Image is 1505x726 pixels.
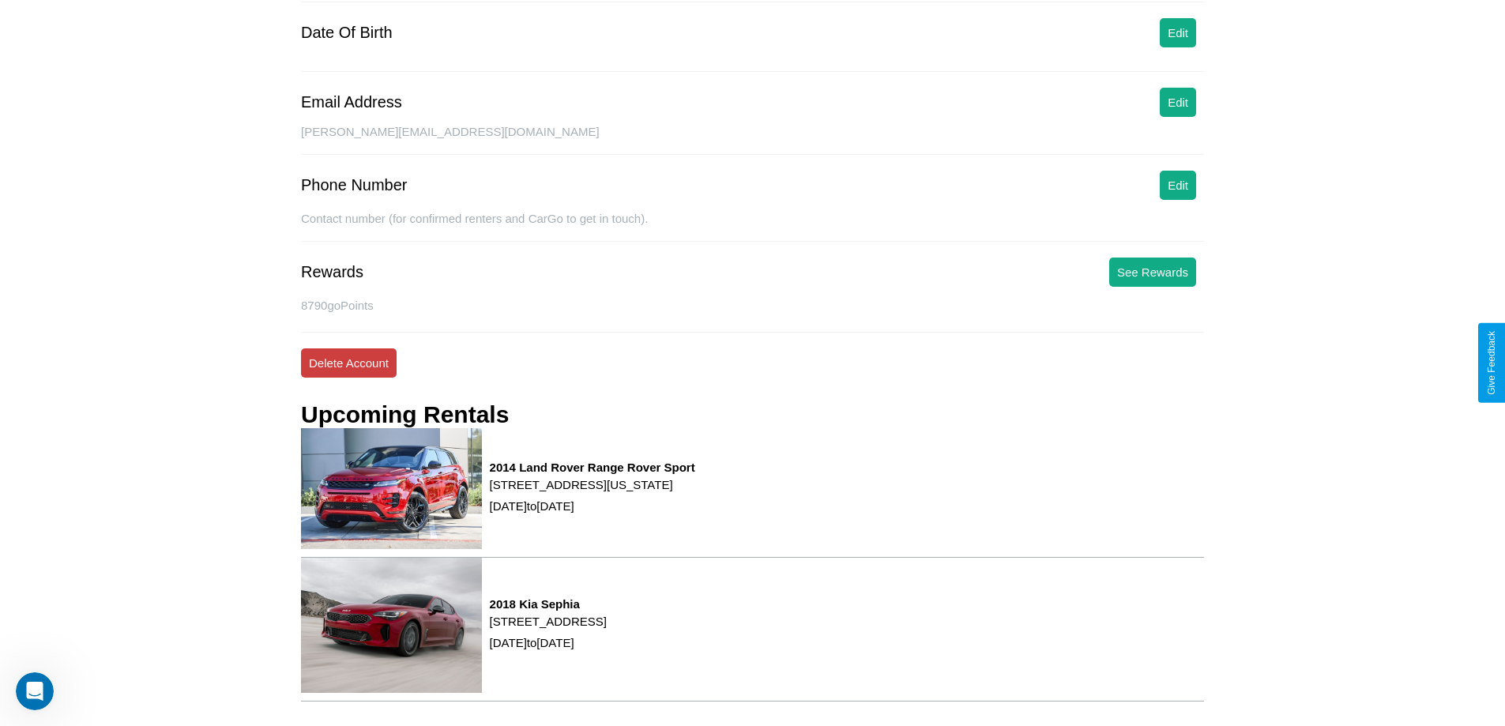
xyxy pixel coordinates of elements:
img: rental [301,428,482,549]
h3: 2014 Land Rover Range Rover Sport [490,461,695,474]
button: Edit [1160,18,1196,47]
button: Edit [1160,171,1196,200]
div: Email Address [301,93,402,111]
p: [DATE] to [DATE] [490,495,695,517]
p: [STREET_ADDRESS][US_STATE] [490,474,695,495]
div: Give Feedback [1486,331,1497,395]
div: Phone Number [301,176,408,194]
div: [PERSON_NAME][EMAIL_ADDRESS][DOMAIN_NAME] [301,125,1204,155]
p: [DATE] to [DATE] [490,632,607,653]
p: 8790 goPoints [301,295,1204,316]
button: See Rewards [1109,258,1196,287]
div: Date Of Birth [301,24,393,42]
button: Delete Account [301,348,397,378]
button: Edit [1160,88,1196,117]
iframe: Intercom live chat [16,672,54,710]
img: rental [301,558,482,693]
p: [STREET_ADDRESS] [490,611,607,632]
div: Rewards [301,263,363,281]
h3: 2018 Kia Sephia [490,597,607,611]
h3: Upcoming Rentals [301,401,509,428]
div: Contact number (for confirmed renters and CarGo to get in touch). [301,212,1204,242]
